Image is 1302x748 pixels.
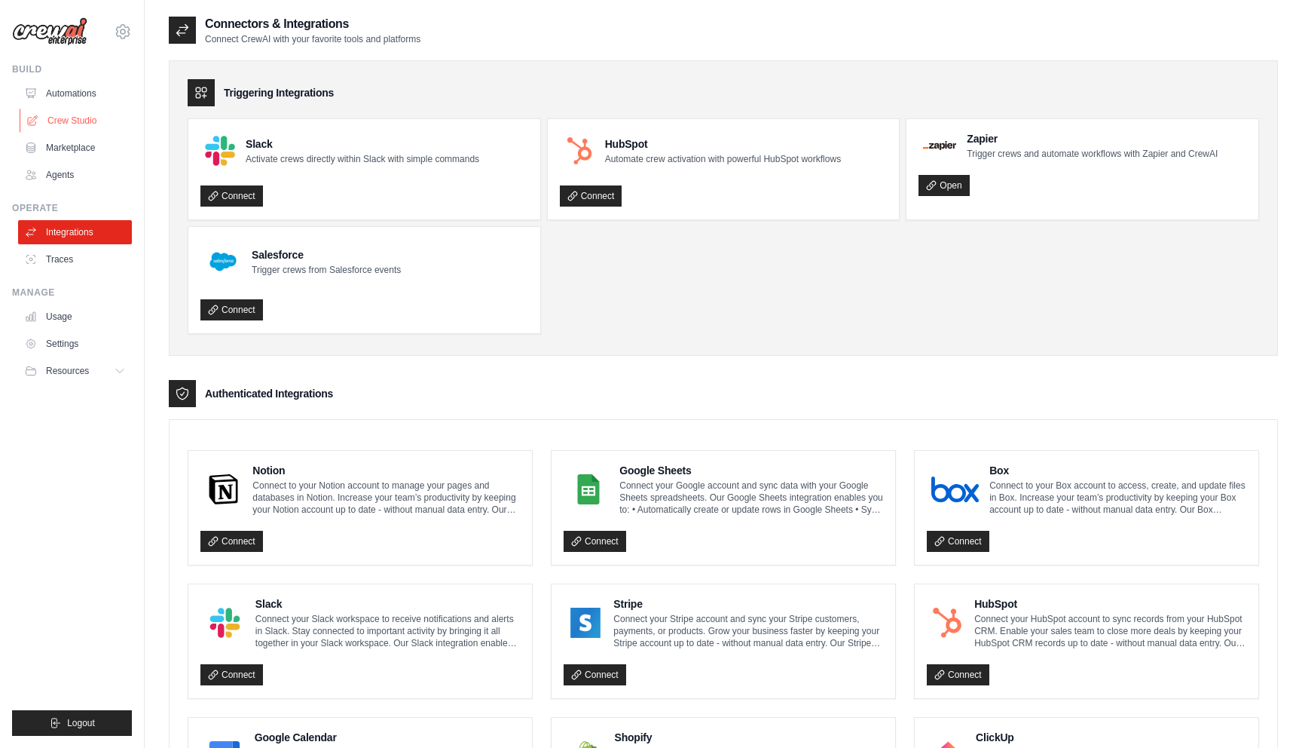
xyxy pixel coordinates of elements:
p: Trigger crews from Salesforce events [252,264,401,276]
div: Manage [12,287,132,299]
div: Build [12,63,132,75]
h4: Stripe [613,596,883,612]
p: Connect your Slack workspace to receive notifications and alerts in Slack. Stay connected to impo... [255,613,520,649]
h4: Notion [252,463,520,478]
img: Logo [12,17,87,46]
a: Connect [200,531,263,552]
a: Connect [927,664,989,685]
p: Connect your HubSpot account to sync records from your HubSpot CRM. Enable your sales team to clo... [974,613,1246,649]
h2: Connectors & Integrations [205,15,420,33]
p: Activate crews directly within Slack with simple commands [246,153,479,165]
a: Usage [18,305,132,329]
a: Connect [200,299,263,320]
h4: Shopify [615,730,884,745]
p: Connect to your Box account to access, create, and update files in Box. Increase your team’s prod... [989,480,1246,516]
a: Connect [200,185,263,207]
p: Automate crew activation with powerful HubSpot workflows [605,153,841,165]
img: Box Logo [931,474,979,504]
a: Connect [927,531,989,552]
h3: Authenticated Integrations [205,386,333,401]
a: Connect [564,664,626,685]
a: Integrations [18,220,132,244]
a: Connect [560,185,622,207]
h3: Triggering Integrations [224,85,334,100]
p: Connect your Google account and sync data with your Google Sheets spreadsheets. Our Google Sheets... [619,480,883,516]
img: Notion Logo [205,474,242,504]
h4: HubSpot [974,596,1246,612]
a: Crew Studio [20,109,133,133]
img: Slack Logo [205,136,235,166]
h4: Google Calendar [255,730,520,745]
a: Settings [18,332,132,356]
h4: Slack [246,136,479,152]
h4: HubSpot [605,136,841,152]
a: Agents [18,163,132,187]
p: Connect your Stripe account and sync your Stripe customers, payments, or products. Grow your busi... [613,613,883,649]
h4: Google Sheets [619,463,883,478]
a: Connect [564,531,626,552]
h4: ClickUp [976,730,1246,745]
a: Traces [18,247,132,271]
div: Operate [12,202,132,214]
img: Slack Logo [205,608,245,638]
span: Logout [67,717,95,729]
button: Resources [18,359,132,383]
h4: Slack [255,596,520,612]
p: Connect to your Notion account to manage your pages and databases in Notion. Increase your team’s... [252,480,520,516]
img: Zapier Logo [923,141,956,150]
h4: Box [989,463,1246,478]
a: Open [918,175,969,196]
button: Logout [12,710,132,736]
img: HubSpot Logo [564,136,594,166]
span: Resources [46,365,89,377]
img: HubSpot Logo [931,608,964,638]
img: Salesforce Logo [205,244,241,280]
img: Stripe Logo [568,608,603,638]
h4: Zapier [967,131,1218,146]
h4: Salesforce [252,247,401,262]
img: Google Sheets Logo [568,474,609,504]
a: Connect [200,664,263,685]
a: Automations [18,81,132,106]
p: Trigger crews and automate workflows with Zapier and CrewAI [967,148,1218,160]
a: Marketplace [18,136,132,160]
p: Connect CrewAI with your favorite tools and platforms [205,33,420,45]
